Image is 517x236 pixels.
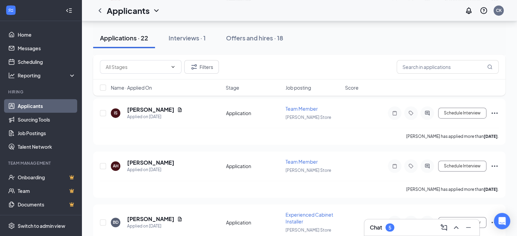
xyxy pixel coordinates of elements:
[423,163,431,169] svg: ActiveChat
[286,168,331,173] span: [PERSON_NAME] Store
[452,223,460,232] svg: ChevronUp
[286,84,311,91] span: Job posting
[152,6,160,15] svg: ChevronDown
[66,7,72,14] svg: Collapse
[484,134,498,139] b: [DATE]
[107,5,150,16] h1: Applicants
[406,186,499,192] p: [PERSON_NAME] has applied more than .
[484,187,498,192] b: [DATE]
[226,84,239,91] span: Stage
[127,215,174,223] h5: [PERSON_NAME]
[170,64,176,70] svg: ChevronDown
[18,113,76,126] a: Sourcing Tools
[407,110,415,116] svg: Tag
[18,99,76,113] a: Applicants
[406,133,499,139] p: [PERSON_NAME] has applied more than .
[389,225,391,231] div: 5
[106,63,168,71] input: All Stages
[177,216,183,222] svg: Document
[8,160,74,166] div: Team Management
[18,170,76,184] a: OnboardingCrown
[286,228,331,233] span: [PERSON_NAME] Store
[127,223,183,230] div: Applied on [DATE]
[226,34,283,42] div: Offers and hires · 18
[463,222,474,233] button: Minimize
[18,28,76,41] a: Home
[177,107,183,112] svg: Document
[480,6,488,15] svg: QuestionInfo
[127,113,183,120] div: Applied on [DATE]
[440,223,448,232] svg: ComposeMessage
[286,115,331,120] span: [PERSON_NAME] Store
[18,126,76,140] a: Job Postings
[391,110,399,116] svg: Note
[113,163,119,169] div: AH
[127,166,174,173] div: Applied on [DATE]
[169,34,206,42] div: Interviews · 1
[286,106,318,112] span: Team Member
[111,84,152,91] span: Name · Applied On
[438,217,486,228] button: Schedule Interview
[18,72,76,79] div: Reporting
[8,222,15,229] svg: Settings
[18,140,76,153] a: Talent Network
[465,6,473,15] svg: Notifications
[487,64,493,70] svg: MagnifyingGlass
[494,213,510,229] div: Open Intercom Messenger
[18,211,76,225] a: SurveysCrown
[96,6,104,15] svg: ChevronLeft
[438,161,486,171] button: Schedule Interview
[490,109,499,117] svg: Ellipses
[114,110,118,116] div: IS
[190,63,198,71] svg: Filter
[127,106,174,113] h5: [PERSON_NAME]
[496,7,502,13] div: CK
[438,108,486,119] button: Schedule Interview
[18,198,76,211] a: DocumentsCrown
[490,218,499,226] svg: Ellipses
[18,184,76,198] a: TeamCrown
[407,163,415,169] svg: Tag
[127,159,174,166] h5: [PERSON_NAME]
[8,89,74,95] div: Hiring
[18,55,76,69] a: Scheduling
[7,7,14,14] svg: WorkstreamLogo
[286,212,333,224] span: Experienced Cabinet Installer
[286,159,318,165] span: Team Member
[451,222,462,233] button: ChevronUp
[8,72,15,79] svg: Analysis
[464,223,472,232] svg: Minimize
[184,60,219,74] button: Filter Filters
[397,60,499,74] input: Search in applications
[100,34,148,42] div: Applications · 22
[113,219,119,225] div: BD
[18,222,65,229] div: Switch to admin view
[226,110,281,116] div: Application
[490,162,499,170] svg: Ellipses
[438,222,449,233] button: ComposeMessage
[391,163,399,169] svg: Note
[226,163,281,169] div: Application
[345,84,359,91] span: Score
[18,41,76,55] a: Messages
[226,219,281,226] div: Application
[370,224,382,231] h3: Chat
[423,110,431,116] svg: ActiveChat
